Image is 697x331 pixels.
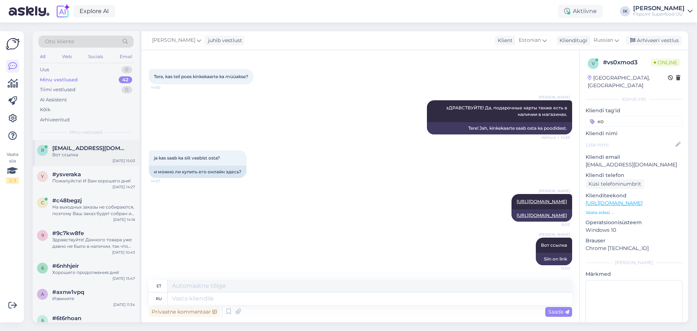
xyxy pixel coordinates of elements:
[41,291,44,297] span: a
[633,11,685,17] div: Fitpoint Superfood OÜ
[52,295,135,302] div: Извините
[586,179,644,189] div: Küsi telefoninumbrit
[113,302,135,307] div: [DATE] 11:34
[586,226,682,234] p: Windows 10
[113,184,135,190] div: [DATE] 14:27
[594,36,613,44] span: Russian
[519,36,541,44] span: Estonian
[40,76,78,84] div: Minu vestlused
[41,233,44,238] span: 9
[495,37,513,44] div: Klient
[6,151,19,184] div: Vaata siia
[586,245,682,252] p: Chrome [TECHNICAL_ID]
[586,116,682,127] input: Lisa tag
[539,94,570,100] span: [PERSON_NAME]
[557,37,587,44] div: Klienditugi
[40,96,67,104] div: AI Assistent
[61,52,73,61] div: Web
[52,237,135,250] div: Здравствуйте! Данного товара уже давно не было в наличии, так что скорее всего его больше не будет.
[41,318,44,323] span: 6
[539,232,570,237] span: [PERSON_NAME]
[543,266,570,271] span: 15:03
[122,86,132,93] div: 0
[41,148,44,153] span: r
[40,66,49,73] div: Uus
[586,219,682,226] p: Operatsioonisüsteem
[52,145,128,152] span: raido.raamat@icloud.com
[156,280,161,292] div: et
[543,222,570,227] span: 15:03
[586,270,682,278] p: Märkmed
[427,122,572,134] div: Tere! Jah, kinkekaarte saab osta ka poodidest.
[633,5,693,17] a: [PERSON_NAME]Fitpoint Superfood OÜ
[52,263,79,269] span: #6nhhjeir
[113,276,135,281] div: [DATE] 15:47
[52,204,135,217] div: На выходных заказы не собираются, поэтому Ваш заказ будет собран и отправлен в [DATE].
[113,217,135,222] div: [DATE] 14:16
[588,74,668,89] div: [GEOGRAPHIC_DATA], [GEOGRAPHIC_DATA]
[6,177,19,184] div: 2 / 3
[620,6,630,16] div: IK
[603,58,651,67] div: # vs0xmod3
[651,58,680,66] span: Online
[113,158,135,164] div: [DATE] 15:03
[55,4,70,19] img: explore-ai
[586,153,682,161] p: Kliendi email
[41,200,44,205] span: c
[52,315,81,322] span: #6t6rhoan
[558,5,603,18] div: Aktiivne
[52,197,82,204] span: #c48begzj
[586,200,643,206] a: [URL][DOMAIN_NAME]
[41,174,44,179] span: y
[205,37,242,44] div: juhib vestlust
[539,188,570,194] span: [PERSON_NAME]
[149,166,246,178] div: и можно ли купить его онлайн здесь?
[40,116,70,124] div: Arhiveeritud
[536,253,572,265] div: Siin on link
[446,105,568,117] span: зДРАВСТВУЙТЕ! Да, подарочные карты также есть в наличии в магазинах.
[154,155,220,161] span: ja kas saab ka siit veebist osta?
[586,130,682,137] p: Kliendi nimi
[586,237,682,245] p: Brauser
[548,308,569,315] span: Saada
[156,292,162,305] div: ru
[52,152,135,158] div: Вот ссылка
[151,178,178,184] span: 14:57
[40,86,76,93] div: Tiimi vestlused
[122,66,132,73] div: 0
[149,307,220,317] div: Privaatne kommentaar
[52,171,81,178] span: #ysveraka
[152,36,195,44] span: [PERSON_NAME]
[52,269,135,276] div: Хорошего продолжения дня!
[87,52,105,61] div: Socials
[586,192,682,199] p: Klienditeekond
[41,265,44,271] span: 6
[586,209,682,216] p: Vaata edasi ...
[517,213,567,218] a: [URL][DOMAIN_NAME]
[592,61,595,66] span: v
[52,322,135,328] div: К сожалению, нет
[118,52,134,61] div: Email
[586,141,674,149] input: Lisa nimi
[586,161,682,169] p: [EMAIL_ADDRESS][DOMAIN_NAME]
[633,5,685,11] div: [PERSON_NAME]
[119,76,132,84] div: 42
[73,5,115,17] a: Explore AI
[45,38,74,45] span: Otsi kliente
[112,250,135,255] div: [DATE] 10:43
[70,129,102,136] span: Minu vestlused
[38,52,47,61] div: All
[541,242,567,248] span: Вот ссылка
[52,289,84,295] span: #axnw1vpq
[154,74,248,79] span: Tere, kas teil poes kinkekaarte ka müüakse?
[542,135,570,140] span: Nähtud ✓ 14:55
[52,178,135,184] div: Пожалуйста! И Вам хорошего дня!
[586,259,682,266] div: [PERSON_NAME]
[586,171,682,179] p: Kliendi telefon
[52,230,84,237] span: #9c7kw8fe
[151,85,178,90] span: 14:50
[586,107,682,114] p: Kliendi tag'id
[586,96,682,102] div: Kliendi info
[40,106,50,113] div: Kõik
[6,37,20,51] img: Askly Logo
